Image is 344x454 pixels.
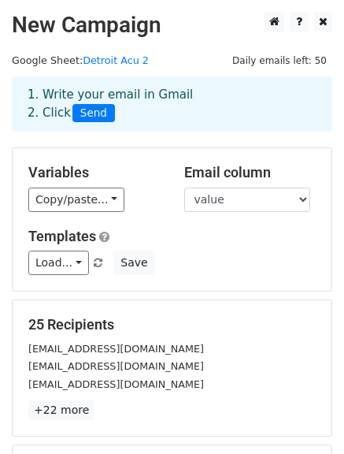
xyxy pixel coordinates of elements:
[28,343,204,355] small: [EMAIL_ADDRESS][DOMAIN_NAME]
[83,54,149,66] a: Detroit Acu 2
[28,316,316,333] h5: 25 Recipients
[265,378,344,454] iframe: Chat Widget
[12,54,149,66] small: Google Sheet:
[28,188,124,212] a: Copy/paste...
[227,54,332,66] a: Daily emails left: 50
[28,378,204,390] small: [EMAIL_ADDRESS][DOMAIN_NAME]
[227,52,332,69] span: Daily emails left: 50
[28,360,204,372] small: [EMAIL_ADDRESS][DOMAIN_NAME]
[28,164,161,181] h5: Variables
[113,251,154,275] button: Save
[28,251,89,275] a: Load...
[28,228,96,244] a: Templates
[16,86,328,122] div: 1. Write your email in Gmail 2. Click
[72,104,115,123] span: Send
[28,400,94,420] a: +22 more
[184,164,316,181] h5: Email column
[12,12,332,39] h2: New Campaign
